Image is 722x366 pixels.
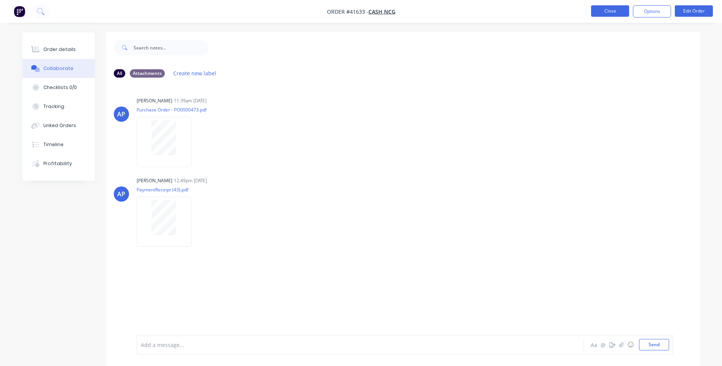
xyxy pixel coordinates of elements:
div: 11:39am [DATE] [174,97,207,104]
button: Options [633,5,671,18]
button: @ [599,340,608,349]
button: ☺ [626,340,635,349]
input: Search notes... [134,40,209,55]
button: Aa [590,340,599,349]
div: Order details [43,46,76,53]
button: Tracking [22,97,95,116]
div: Timeline [43,141,64,148]
div: Profitability [43,160,72,167]
button: Timeline [22,135,95,154]
button: Edit Order [675,5,713,17]
div: [PERSON_NAME] [137,97,172,104]
img: Factory [14,6,25,17]
button: Send [639,339,669,350]
button: Profitability [22,154,95,173]
div: Collaborate [43,65,73,72]
button: Close [591,5,629,17]
div: [PERSON_NAME] [137,177,172,184]
button: Create new label [169,68,220,78]
button: Order details [22,40,95,59]
p: Purchase Order - PO0000473.pdf [137,107,207,113]
div: All [114,69,125,78]
p: PaymentReceipt (43).pdf [137,186,199,193]
button: Linked Orders [22,116,95,135]
div: Attachments [130,69,165,78]
span: Order #41633 - [327,8,368,15]
div: Tracking [43,103,64,110]
div: Linked Orders [43,122,76,129]
a: CASH NCG [368,8,395,15]
div: Checklists 0/0 [43,84,77,91]
div: AP [117,189,125,199]
div: 12:49pm [DATE] [174,177,207,184]
button: Collaborate [22,59,95,78]
button: Checklists 0/0 [22,78,95,97]
div: AP [117,110,125,119]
